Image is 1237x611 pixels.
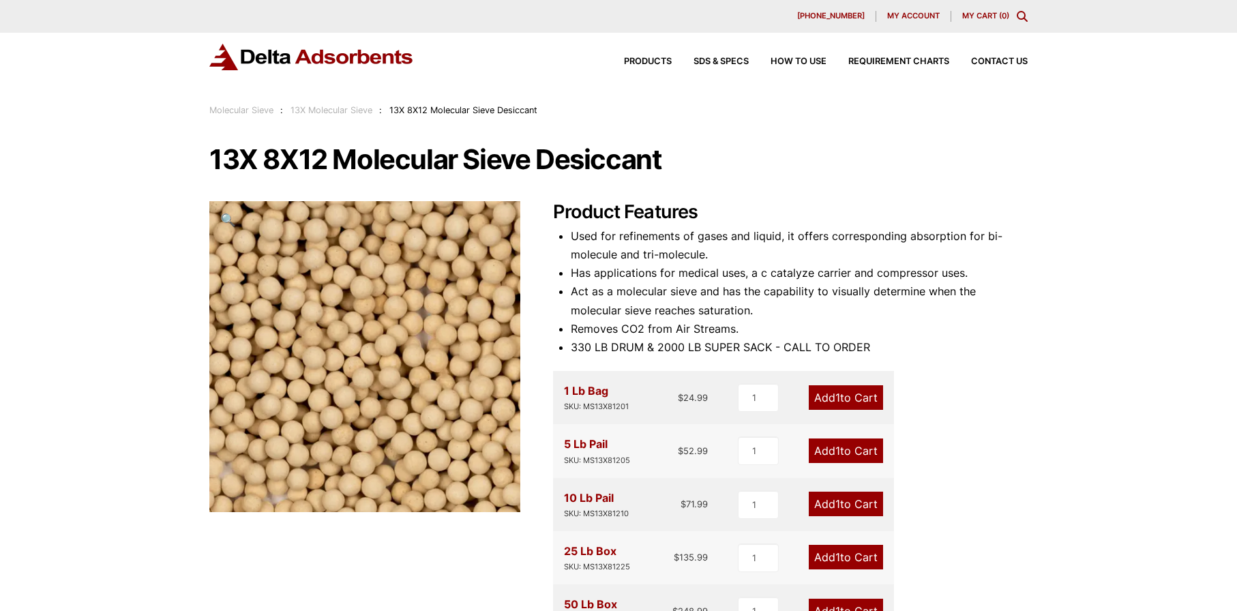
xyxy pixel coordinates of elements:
[678,392,708,403] bdi: 24.99
[962,11,1009,20] a: My Cart (0)
[672,57,749,66] a: SDS & SPECS
[624,57,672,66] span: Products
[571,264,1028,282] li: Has applications for medical uses, a c catalyze carrier and compressor uses.
[797,12,865,20] span: [PHONE_NUMBER]
[678,445,708,456] bdi: 52.99
[220,212,236,227] span: 🔍
[887,12,940,20] span: My account
[678,445,683,456] span: $
[835,497,840,511] span: 1
[564,542,630,573] div: 25 Lb Box
[809,492,883,516] a: Add1to Cart
[564,382,629,413] div: 1 Lb Bag
[835,550,840,564] span: 1
[678,392,683,403] span: $
[835,391,840,404] span: 1
[209,44,414,70] img: Delta Adsorbents
[209,201,247,239] a: View full-screen image gallery
[553,201,1028,224] h2: Product Features
[826,57,949,66] a: Requirement Charts
[681,498,686,509] span: $
[681,498,708,509] bdi: 71.99
[786,11,876,22] a: [PHONE_NUMBER]
[674,552,679,563] span: $
[771,57,826,66] span: How to Use
[571,282,1028,319] li: Act as a molecular sieve and has the capability to visually determine when the molecular sieve re...
[209,145,1028,174] h1: 13X 8X12 Molecular Sieve Desiccant
[1017,11,1028,22] div: Toggle Modal Content
[876,11,951,22] a: My account
[389,105,537,115] span: 13X 8X12 Molecular Sieve Desiccant
[949,57,1028,66] a: Contact Us
[564,454,630,467] div: SKU: MS13X81205
[971,57,1028,66] span: Contact Us
[564,489,629,520] div: 10 Lb Pail
[379,105,382,115] span: :
[674,552,708,563] bdi: 135.99
[564,435,630,466] div: 5 Lb Pail
[564,507,629,520] div: SKU: MS13X81210
[564,400,629,413] div: SKU: MS13X81201
[571,320,1028,338] li: Removes CO2 from Air Streams.
[848,57,949,66] span: Requirement Charts
[809,545,883,569] a: Add1to Cart
[1002,11,1007,20] span: 0
[571,227,1028,264] li: Used for refinements of gases and liquid, it offers corresponding absorption for bi-molecule and ...
[571,338,1028,357] li: 330 LB DRUM & 2000 LB SUPER SACK - CALL TO ORDER
[749,57,826,66] a: How to Use
[209,105,273,115] a: Molecular Sieve
[280,105,283,115] span: :
[694,57,749,66] span: SDS & SPECS
[564,561,630,573] div: SKU: MS13X81225
[835,444,840,458] span: 1
[809,438,883,463] a: Add1to Cart
[809,385,883,410] a: Add1to Cart
[290,105,372,115] a: 13X Molecular Sieve
[602,57,672,66] a: Products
